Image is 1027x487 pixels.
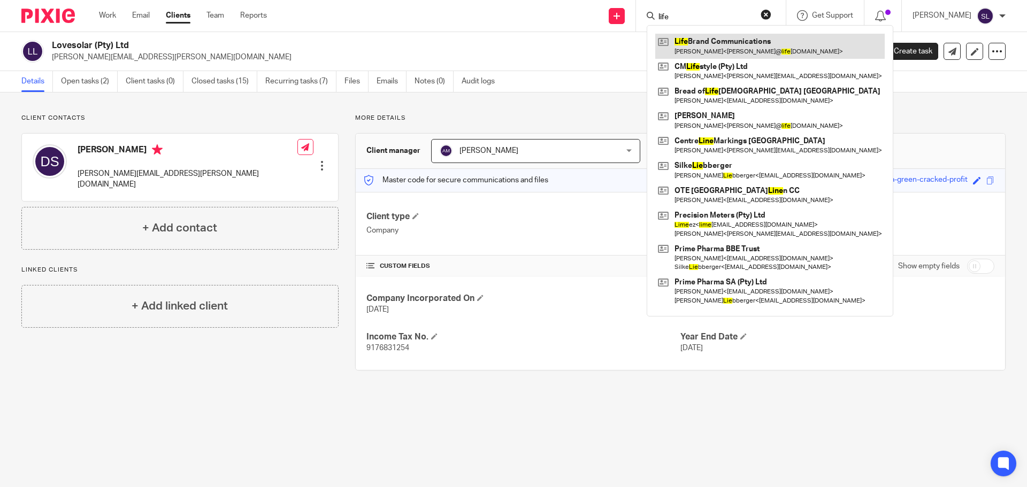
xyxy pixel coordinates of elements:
[680,331,994,343] h4: Year End Date
[366,262,680,270] h4: CUSTOM FIELDS
[462,71,503,92] a: Audit logs
[355,114,1006,122] p: More details
[191,71,257,92] a: Closed tasks (15)
[459,147,518,154] span: [PERSON_NAME]
[240,10,267,21] a: Reports
[132,10,150,21] a: Email
[366,344,409,352] span: 9176831254
[366,306,389,313] span: [DATE]
[876,43,938,60] a: Create task
[52,52,860,63] p: [PERSON_NAME][EMAIL_ADDRESS][PERSON_NAME][DOMAIN_NAME]
[344,71,369,92] a: Files
[99,10,116,21] a: Work
[761,9,771,20] button: Clear
[366,293,680,304] h4: Company Incorporated On
[78,168,297,190] p: [PERSON_NAME][EMAIL_ADDRESS][PERSON_NAME][DOMAIN_NAME]
[680,344,703,352] span: [DATE]
[21,40,44,63] img: svg%3E
[166,10,190,21] a: Clients
[21,71,53,92] a: Details
[206,10,224,21] a: Team
[152,144,163,155] i: Primary
[366,145,420,156] h3: Client manager
[415,71,454,92] a: Notes (0)
[78,144,297,158] h4: [PERSON_NAME]
[126,71,183,92] a: Client tasks (0)
[977,7,994,25] img: svg%3E
[898,261,960,272] label: Show empty fields
[366,211,680,222] h4: Client type
[21,114,339,122] p: Client contacts
[440,144,453,157] img: svg%3E
[812,12,853,19] span: Get Support
[364,175,548,185] p: Master code for secure communications and files
[366,225,680,236] p: Company
[61,71,118,92] a: Open tasks (2)
[867,174,968,187] div: soft-sea-green-cracked-profit
[366,331,680,343] h4: Income Tax No.
[657,13,754,22] input: Search
[33,144,67,179] img: svg%3E
[52,40,699,51] h2: Lovesolar (Pty) Ltd
[21,9,75,23] img: Pixie
[913,10,971,21] p: [PERSON_NAME]
[377,71,407,92] a: Emails
[132,298,228,314] h4: + Add linked client
[142,220,217,236] h4: + Add contact
[21,266,339,274] p: Linked clients
[265,71,336,92] a: Recurring tasks (7)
